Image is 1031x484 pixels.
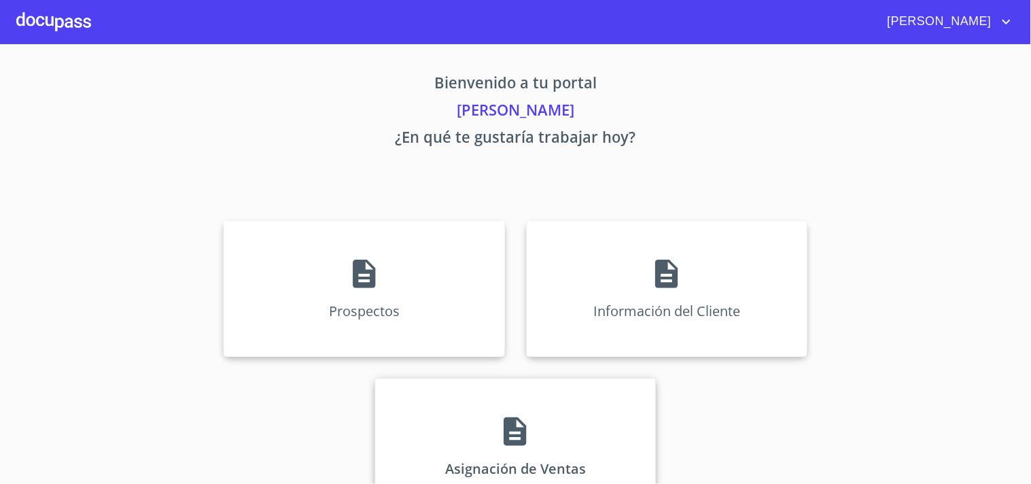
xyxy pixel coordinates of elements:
[97,99,934,126] p: [PERSON_NAME]
[445,460,586,478] p: Asignación de Ventas
[97,126,934,153] p: ¿En qué te gustaría trabajar hoy?
[877,11,1015,33] button: account of current user
[877,11,998,33] span: [PERSON_NAME]
[329,302,400,320] p: Prospectos
[97,71,934,99] p: Bienvenido a tu portal
[593,302,740,320] p: Información del Cliente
